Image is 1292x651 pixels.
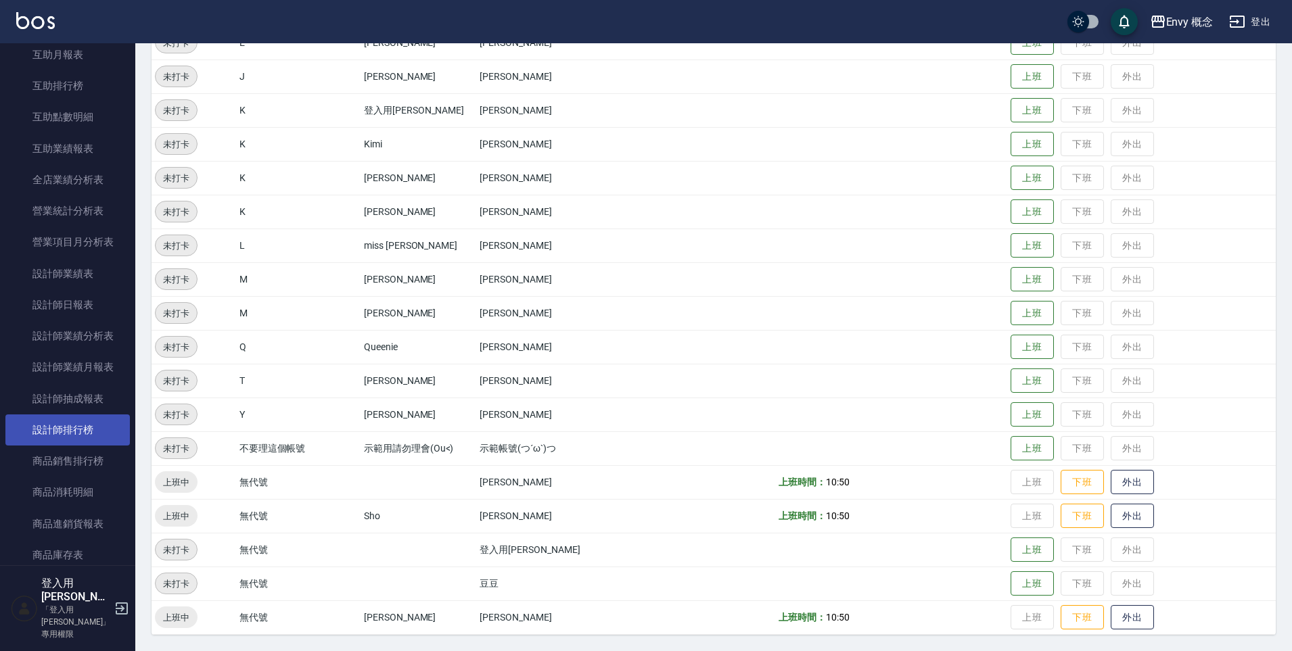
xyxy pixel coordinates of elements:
[41,577,110,604] h5: 登入用[PERSON_NAME]
[826,477,850,487] span: 10:50
[1061,470,1104,495] button: 下班
[156,239,197,253] span: 未打卡
[155,610,198,625] span: 上班中
[361,228,476,262] td: miss [PERSON_NAME]
[476,566,660,600] td: 豆豆
[5,508,130,539] a: 商品進銷貨報表
[236,533,361,566] td: 無代號
[1224,9,1276,34] button: 登出
[476,465,660,499] td: [PERSON_NAME]
[155,509,198,523] span: 上班中
[156,70,197,84] span: 未打卡
[236,499,361,533] td: 無代號
[476,161,660,195] td: [PERSON_NAME]
[236,431,361,465] td: 不要理這個帳號
[156,103,197,118] span: 未打卡
[156,441,197,456] span: 未打卡
[236,465,361,499] td: 無代號
[476,127,660,161] td: [PERSON_NAME]
[826,510,850,521] span: 10:50
[1061,504,1104,529] button: 下班
[1011,166,1054,191] button: 上班
[155,475,198,489] span: 上班中
[5,226,130,258] a: 營業項目月分析表
[1111,8,1138,35] button: save
[5,445,130,477] a: 商品銷售排行榜
[779,510,826,521] b: 上班時間：
[156,137,197,151] span: 未打卡
[476,59,660,93] td: [PERSON_NAME]
[5,414,130,445] a: 設計師排行榜
[5,477,130,508] a: 商品消耗明細
[41,604,110,640] p: 「登入用[PERSON_NAME]」專用權限
[1166,14,1214,30] div: Envy 概念
[5,101,130,132] a: 互助點數明細
[236,195,361,228] td: K
[826,612,850,623] span: 10:50
[361,161,476,195] td: [PERSON_NAME]
[361,93,476,127] td: 登入用[PERSON_NAME]
[1011,98,1054,123] button: 上班
[156,543,197,557] span: 未打卡
[476,296,660,330] td: [PERSON_NAME]
[361,59,476,93] td: [PERSON_NAME]
[236,364,361,397] td: T
[5,352,130,383] a: 設計師業績月報表
[361,364,476,397] td: [PERSON_NAME]
[361,397,476,431] td: [PERSON_NAME]
[361,499,476,533] td: Sho
[476,600,660,634] td: [PERSON_NAME]
[156,340,197,354] span: 未打卡
[476,195,660,228] td: [PERSON_NAME]
[5,320,130,352] a: 設計師業績分析表
[5,164,130,195] a: 全店業績分析表
[1111,605,1154,630] button: 外出
[361,127,476,161] td: Kimi
[779,477,826,487] b: 上班時間：
[1111,470,1154,495] button: 外出
[236,228,361,262] td: L
[236,93,361,127] td: K
[476,330,660,364] td: [PERSON_NAME]
[779,612,826,623] b: 上班時間：
[361,296,476,330] td: [PERSON_NAME]
[156,272,197,287] span: 未打卡
[1011,64,1054,89] button: 上班
[476,499,660,533] td: [PERSON_NAME]
[16,12,55,29] img: Logo
[476,397,660,431] td: [PERSON_NAME]
[11,595,38,622] img: Person
[1011,537,1054,562] button: 上班
[361,330,476,364] td: Queenie
[1011,368,1054,393] button: 上班
[5,383,130,414] a: 設計師抽成報表
[476,93,660,127] td: [PERSON_NAME]
[1011,199,1054,224] button: 上班
[236,397,361,431] td: Y
[1011,402,1054,427] button: 上班
[156,205,197,219] span: 未打卡
[5,539,130,571] a: 商品庫存表
[476,431,660,465] td: 示範帳號(つ´ω`)つ
[156,374,197,388] span: 未打卡
[5,289,130,320] a: 設計師日報表
[1061,605,1104,630] button: 下班
[361,431,476,465] td: 示範用請勿理會(Ou<)
[156,171,197,185] span: 未打卡
[236,127,361,161] td: K
[361,195,476,228] td: [PERSON_NAME]
[156,408,197,422] span: 未打卡
[1011,233,1054,258] button: 上班
[236,161,361,195] td: K
[1011,436,1054,461] button: 上班
[476,262,660,296] td: [PERSON_NAME]
[156,306,197,320] span: 未打卡
[1011,132,1054,157] button: 上班
[236,330,361,364] td: Q
[476,533,660,566] td: 登入用[PERSON_NAME]
[476,228,660,262] td: [PERSON_NAME]
[156,577,197,591] span: 未打卡
[1111,504,1154,529] button: 外出
[5,258,130,289] a: 設計師業績表
[236,262,361,296] td: M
